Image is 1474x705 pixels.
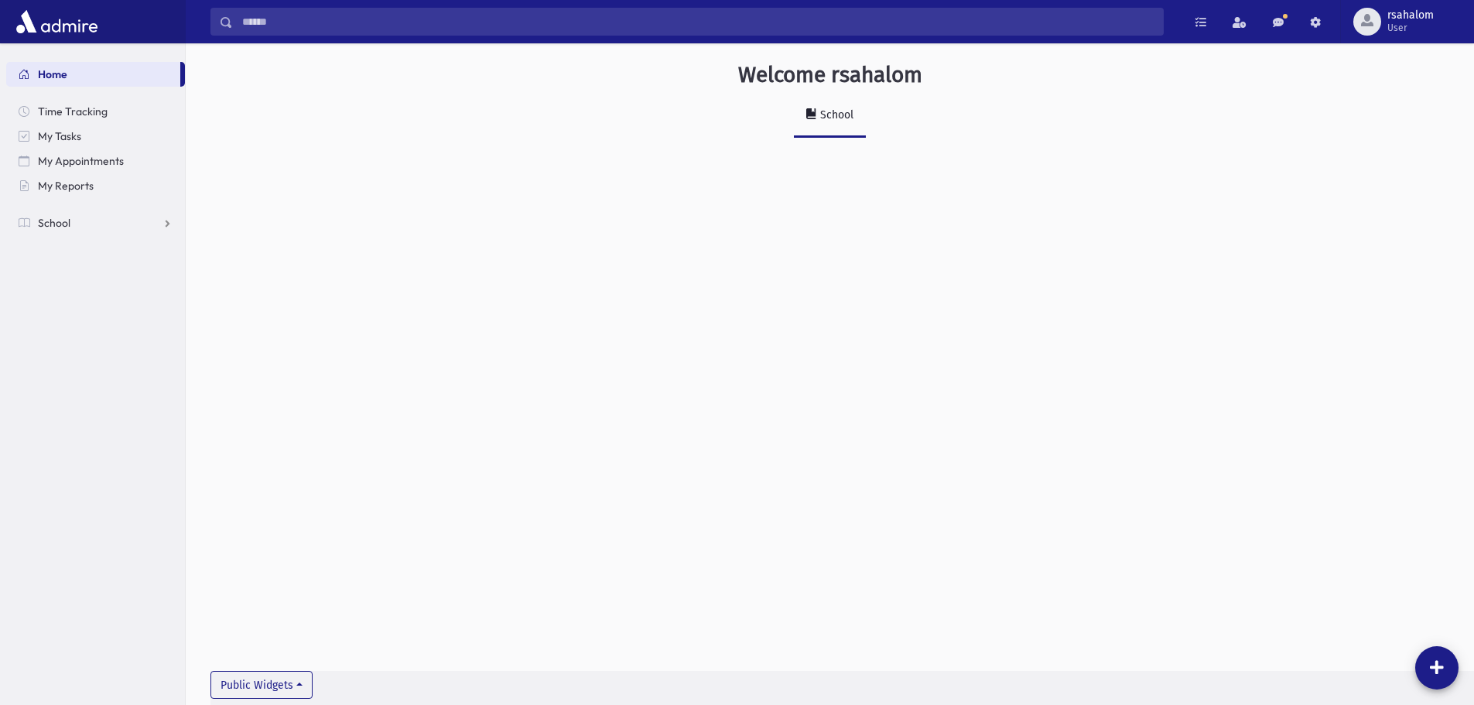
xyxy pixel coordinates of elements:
a: Time Tracking [6,99,185,124]
button: Public Widgets [210,671,313,699]
input: Search [233,8,1163,36]
img: AdmirePro [12,6,101,37]
span: Home [38,67,67,81]
a: My Tasks [6,124,185,149]
div: School [817,108,853,121]
span: School [38,216,70,230]
a: Home [6,62,180,87]
a: School [794,94,866,138]
span: My Tasks [38,129,81,143]
span: My Appointments [38,154,124,168]
span: User [1387,22,1434,34]
a: My Appointments [6,149,185,173]
h3: Welcome rsahalom [738,62,922,88]
a: School [6,210,185,235]
a: My Reports [6,173,185,198]
span: Time Tracking [38,104,108,118]
span: rsahalom [1387,9,1434,22]
span: My Reports [38,179,94,193]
